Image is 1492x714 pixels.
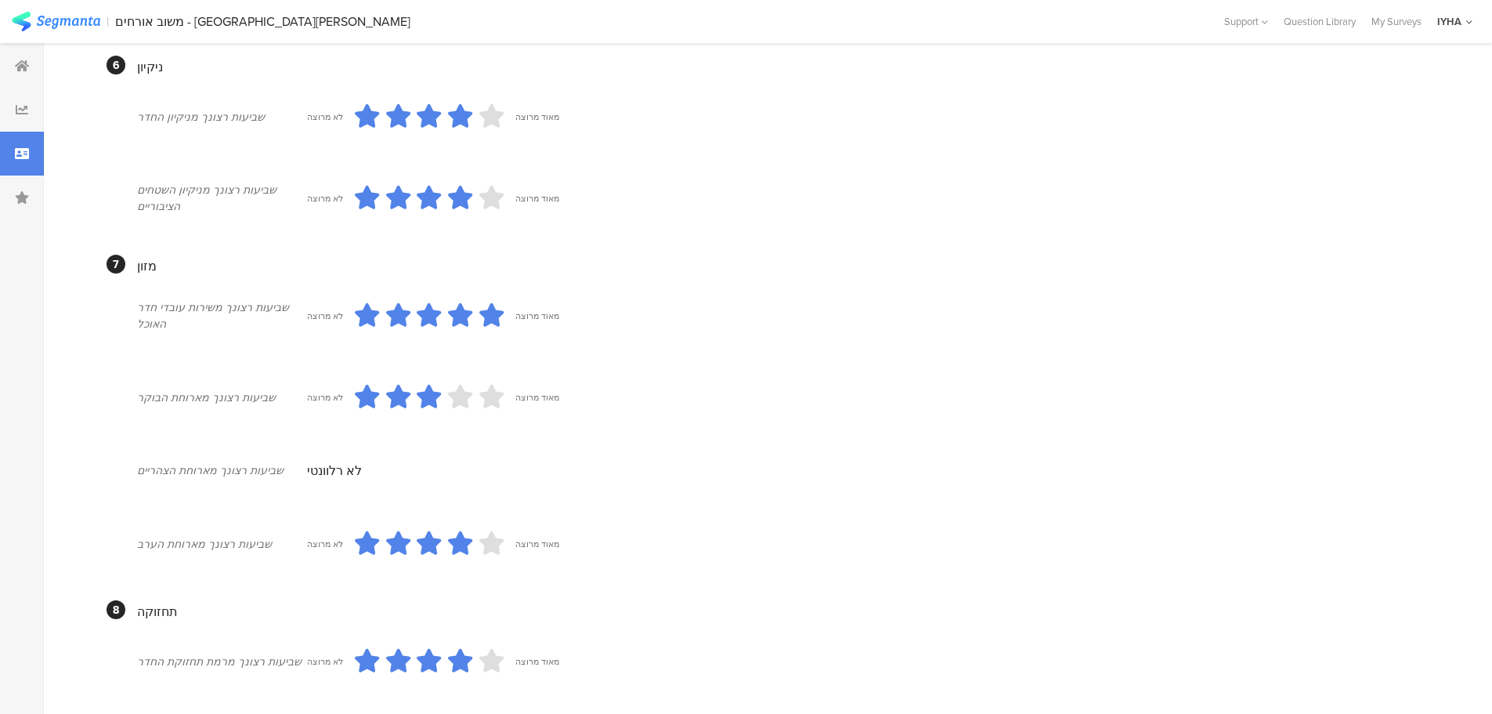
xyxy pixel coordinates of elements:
[115,14,410,29] div: משוב אורחים - [GEOGRAPHIC_DATA][PERSON_NAME]
[137,603,1418,621] div: תחזוקה
[1224,9,1268,34] div: Support
[307,192,343,205] div: לא מרוצה
[137,182,307,215] div: שביעות רצונך מניקיון השטחים הציבוריים
[12,12,100,31] img: segmanta logo
[137,109,307,125] div: שביעות רצונך מניקיון החדר
[515,391,559,404] div: מאוד מרוצה
[137,536,307,553] div: שביעות רצונך מארוחת הערב
[307,310,343,322] div: לא מרוצה
[307,538,343,550] div: לא מרוצה
[107,56,125,74] div: 6
[1364,14,1429,29] a: My Surveys
[307,111,343,123] div: לא מרוצה
[107,255,125,274] div: 7
[307,446,1418,495] section: לא רלוונטי
[515,192,559,205] div: מאוד מרוצה
[137,58,1418,76] div: ניקיון
[137,257,1418,275] div: מזון
[515,111,559,123] div: מאוד מרוצה
[137,390,307,406] div: שביעות רצונך מארוחת הבוקר
[307,391,343,404] div: לא מרוצה
[1437,14,1461,29] div: IYHA
[107,13,109,31] div: |
[307,655,343,668] div: לא מרוצה
[107,600,125,619] div: 8
[137,654,307,670] div: שביעות רצונך מרמת תחזוקת החדר
[137,462,307,479] div: שביעות רצונך מארוחת הצהריים
[515,538,559,550] div: מאוד מרוצה
[515,310,559,322] div: מאוד מרוצה
[137,299,307,332] div: שביעות רצונך משירות עובדי חדר האוכל
[1276,14,1364,29] a: Question Library
[515,655,559,668] div: מאוד מרוצה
